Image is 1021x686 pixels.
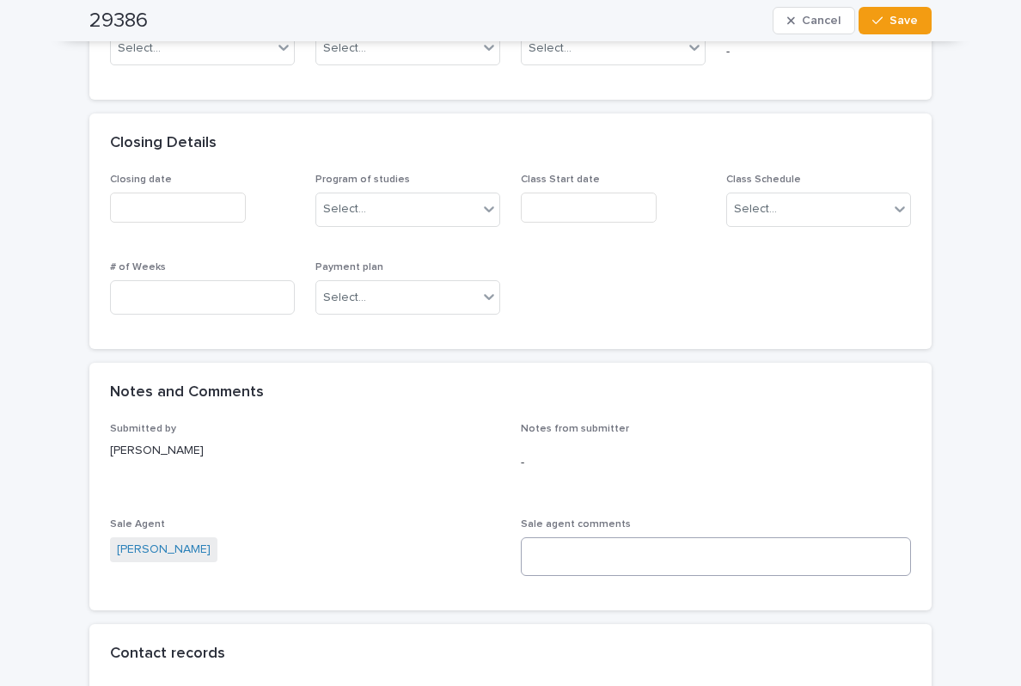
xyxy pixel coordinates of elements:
div: Select... [118,40,161,58]
span: Sale Agent [110,519,165,530]
button: Cancel [773,7,855,34]
div: Select... [734,200,777,218]
span: # of Weeks [110,262,166,273]
div: Select... [323,200,366,218]
h2: 29386 [89,9,148,34]
span: Save [890,15,918,27]
p: - [726,43,911,61]
h2: Contact records [110,645,225,664]
span: Program of studies [315,175,410,185]
span: Cancel [802,15,841,27]
span: Submitted by [110,424,176,434]
div: Select... [323,40,366,58]
p: [PERSON_NAME] [110,442,500,460]
p: - [521,454,911,472]
span: Payment plan [315,262,383,273]
div: Select... [323,289,366,307]
h2: Notes and Comments [110,383,264,402]
button: Save [859,7,932,34]
h2: Closing Details [110,134,217,153]
a: [PERSON_NAME] [117,541,211,559]
span: Closing date [110,175,172,185]
span: Sale agent comments [521,519,631,530]
div: Select... [529,40,572,58]
span: Class Start date [521,175,600,185]
span: Notes from submitter [521,424,629,434]
span: Class Schedule [726,175,801,185]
